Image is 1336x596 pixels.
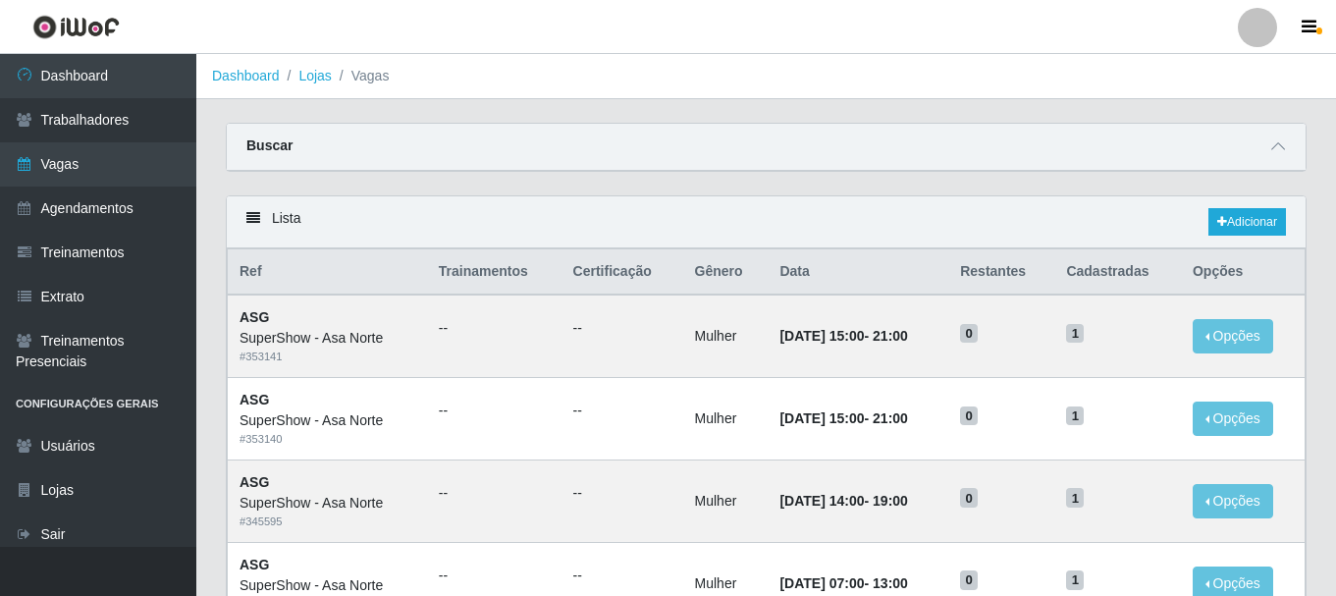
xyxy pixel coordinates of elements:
[332,66,390,86] li: Vagas
[240,431,415,448] div: # 353140
[240,349,415,365] div: # 353141
[683,460,769,542] td: Mulher
[960,406,978,426] span: 0
[196,54,1336,99] nav: breadcrumb
[240,493,415,514] div: SuperShow - Asa Norte
[573,566,671,586] ul: --
[683,378,769,461] td: Mulher
[439,483,550,504] ul: --
[960,488,978,508] span: 0
[779,410,907,426] strong: -
[779,410,864,426] time: [DATE] 15:00
[228,249,427,296] th: Ref
[439,566,550,586] ul: --
[32,15,120,39] img: CoreUI Logo
[298,68,331,83] a: Lojas
[1193,402,1273,436] button: Opções
[768,249,948,296] th: Data
[240,514,415,530] div: # 345595
[873,328,908,344] time: 21:00
[873,410,908,426] time: 21:00
[960,570,978,590] span: 0
[779,575,907,591] strong: -
[240,328,415,349] div: SuperShow - Asa Norte
[948,249,1054,296] th: Restantes
[212,68,280,83] a: Dashboard
[246,137,293,153] strong: Buscar
[1066,570,1084,590] span: 1
[1066,324,1084,344] span: 1
[573,401,671,421] ul: --
[240,557,269,572] strong: ASG
[779,493,864,509] time: [DATE] 14:00
[873,493,908,509] time: 19:00
[779,575,864,591] time: [DATE] 07:00
[779,328,907,344] strong: -
[683,249,769,296] th: Gênero
[439,401,550,421] ul: --
[960,324,978,344] span: 0
[779,493,907,509] strong: -
[573,483,671,504] ul: --
[873,575,908,591] time: 13:00
[1181,249,1306,296] th: Opções
[240,410,415,431] div: SuperShow - Asa Norte
[779,328,864,344] time: [DATE] 15:00
[1066,406,1084,426] span: 1
[240,309,269,325] strong: ASG
[240,474,269,490] strong: ASG
[1054,249,1181,296] th: Cadastradas
[240,392,269,407] strong: ASG
[240,575,415,596] div: SuperShow - Asa Norte
[1193,484,1273,518] button: Opções
[1193,319,1273,353] button: Opções
[1208,208,1286,236] a: Adicionar
[439,318,550,339] ul: --
[227,196,1306,248] div: Lista
[1066,488,1084,508] span: 1
[427,249,561,296] th: Trainamentos
[573,318,671,339] ul: --
[683,295,769,377] td: Mulher
[561,249,683,296] th: Certificação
